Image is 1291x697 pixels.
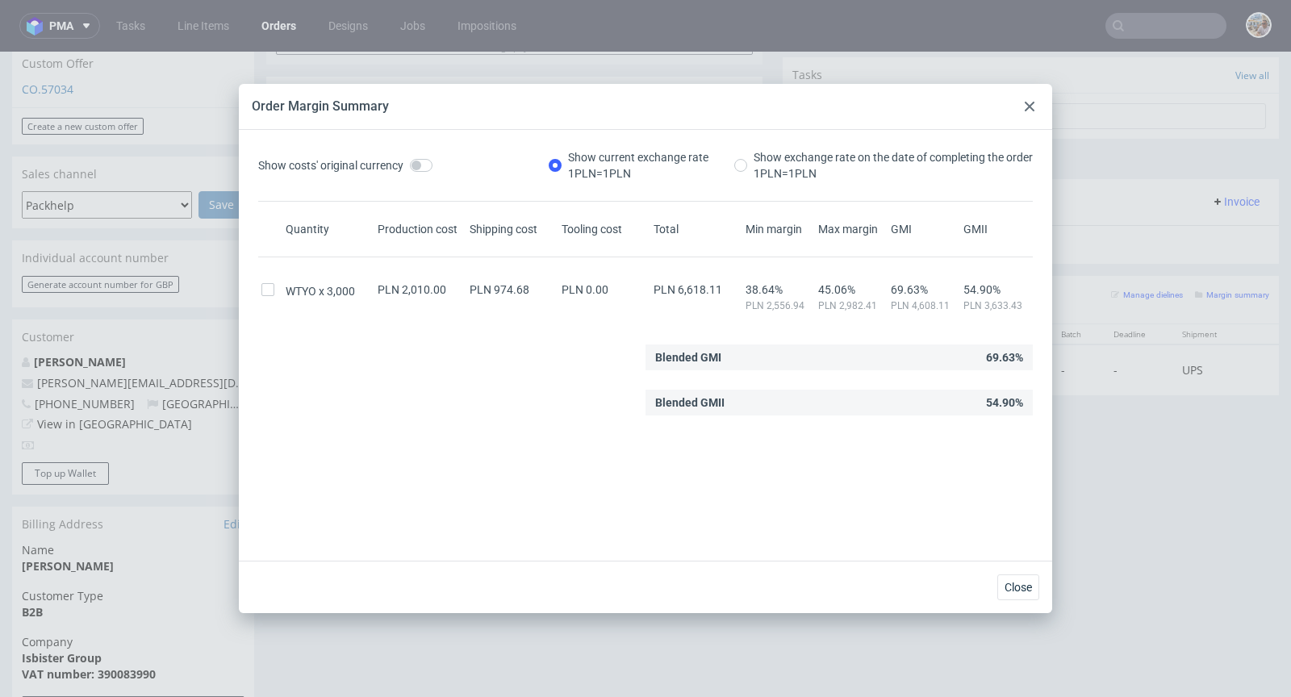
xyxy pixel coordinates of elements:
[1195,239,1269,248] small: Margin summary
[788,293,861,344] td: £0.45
[558,221,650,237] div: Tooling cost
[22,536,244,553] span: Customer Type
[861,273,955,293] th: Net Total
[266,25,762,61] div: Proforma
[37,365,192,380] a: View in [GEOGRAPHIC_DATA]
[22,599,102,614] strong: Isbister Group
[426,73,512,90] button: Update Proforma
[266,273,408,293] th: Design
[252,98,389,115] div: Order Margin Summary
[282,298,363,339] img: ico-item-custom-a8f9c3db6a5631ce2f509e228e8b95abde266dc4376634de7b166047de09ff05.png
[655,390,725,415] span: Blended GMII
[334,73,426,104] a: PROF 21579/2025
[818,283,884,296] span: 45.06%
[22,645,244,662] button: Revalidate VAT number
[965,309,1017,328] div: → DTP
[1051,273,1104,293] th: Batch
[1111,239,1183,248] small: Manage dielines
[22,344,135,360] span: [PHONE_NUMBER]
[788,273,861,293] th: Unit price
[34,303,126,318] a: [PERSON_NAME]
[282,283,374,299] div: 3,000
[12,455,254,490] div: Billing Address
[562,283,608,296] span: PLN 0.00
[888,221,960,237] div: GMI
[374,221,466,237] div: Production cost
[12,189,254,224] div: Individual account number
[418,311,450,326] a: WTYO
[955,273,1051,293] th: Stage
[470,283,529,296] span: PLN 974.68
[1205,140,1266,160] button: Invoice
[1051,293,1104,344] td: -
[22,411,109,433] button: Top up Wallet
[22,224,179,241] button: Generate account number for GBP
[224,465,244,481] a: Edit
[891,283,957,296] span: 69.63%
[754,165,1033,182] div: 1 PLN = 1 PLN
[1104,273,1172,293] th: Deadline
[22,30,73,45] a: CO.57034
[746,283,812,296] span: 38.64%
[960,221,1033,237] div: GMII
[466,221,558,237] div: Shipping cost
[963,299,1030,312] span: PLN 3,633.43
[1235,17,1269,31] a: View all
[1172,273,1244,293] th: Shipment
[815,221,888,237] div: Max margin
[997,574,1039,600] button: Close
[645,390,1033,415] div: 54.90%
[568,165,708,182] div: 1 PLN = 1 PLN
[266,173,1279,201] div: No invoices yet
[1104,293,1172,344] td: -
[22,615,156,630] strong: VAT number: 390083990
[22,582,244,599] span: Company
[282,221,374,237] div: Quantity
[1211,144,1260,157] span: Invoice
[792,15,822,31] span: Tasks
[276,71,330,106] td: Proforma
[477,293,728,344] td: Book-wrap Mailer Box • Custom
[198,140,244,167] input: Save
[22,553,43,568] strong: B2B
[871,311,946,327] p: £1,350.00
[147,344,275,360] span: [GEOGRAPHIC_DATA]
[728,293,788,344] td: 3000
[742,221,815,237] div: Min margin
[22,66,144,83] a: Create a new custom offer
[477,273,728,293] th: Specs
[818,299,884,312] span: PLN 2,982.41
[746,299,812,312] span: PLN 2,556.94
[1172,293,1244,344] td: UPS
[728,273,788,293] th: Quant.
[654,283,722,296] span: PLN 6,618.11
[655,344,721,370] span: Blended GMI
[408,273,477,293] th: LIID
[891,299,957,312] span: PLN 4,608.11
[1005,582,1032,593] span: Close
[286,283,327,299] span: WTYO
[12,268,254,303] div: Customer
[645,344,1033,370] div: 69.63%
[963,283,1030,296] span: 54.90%
[266,224,1279,272] div: Line Items
[568,149,708,182] div: Show current exchange rate
[22,490,244,507] span: Name
[650,221,742,237] div: Total
[279,144,320,157] span: Invoices
[258,149,432,182] label: Show costs' original currency
[796,52,1266,77] input: Type to create new task
[22,507,114,522] strong: [PERSON_NAME]
[37,323,316,339] a: [PERSON_NAME][EMAIL_ADDRESS][DOMAIN_NAME]
[378,283,446,296] span: PLN 2,010.00
[12,105,254,140] div: Sales channel
[754,149,1033,182] div: Show exchange rate on the date of completing the order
